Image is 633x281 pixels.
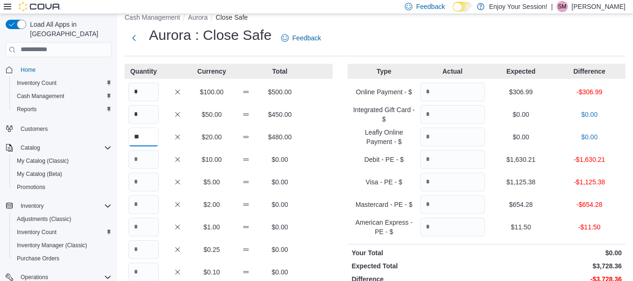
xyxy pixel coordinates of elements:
[17,79,57,87] span: Inventory Count
[19,2,61,11] img: Cova
[17,142,44,153] button: Catalog
[489,155,553,164] p: $1,630.21
[420,67,485,76] p: Actual
[125,14,180,21] button: Cash Management
[489,1,548,12] p: Enjoy Your Session!
[489,67,553,76] p: Expected
[265,222,295,232] p: $0.00
[265,267,295,277] p: $0.00
[416,2,445,11] span: Feedback
[21,125,48,133] span: Customers
[9,103,115,116] button: Reports
[9,154,115,167] button: My Catalog (Classic)
[557,1,568,12] div: Samantha Moore
[13,155,112,167] span: My Catalog (Classic)
[13,213,112,225] span: Adjustments (Classic)
[196,200,227,209] p: $2.00
[13,240,91,251] a: Inventory Manager (Classic)
[351,105,416,124] p: Integrated Gift Card - $
[128,240,159,259] input: Quantity
[13,253,112,264] span: Purchase Orders
[2,63,115,76] button: Home
[489,87,553,97] p: $306.99
[26,20,112,38] span: Load All Apps in [GEOGRAPHIC_DATA]
[128,218,159,236] input: Quantity
[21,202,44,210] span: Inventory
[21,273,48,281] span: Operations
[292,33,321,43] span: Feedback
[265,155,295,164] p: $0.00
[351,200,416,209] p: Mastercard - PE - $
[128,105,159,124] input: Quantity
[13,168,66,180] a: My Catalog (Beta)
[17,170,62,178] span: My Catalog (Beta)
[196,245,227,254] p: $0.25
[489,110,553,119] p: $0.00
[9,167,115,181] button: My Catalog (Beta)
[9,76,115,90] button: Inventory Count
[420,195,485,214] input: Quantity
[572,1,626,12] p: [PERSON_NAME]
[420,105,485,124] input: Quantity
[13,182,112,193] span: Promotions
[489,261,622,271] p: $3,728.36
[489,248,622,258] p: $0.00
[420,150,485,169] input: Quantity
[277,29,325,47] a: Feedback
[265,245,295,254] p: $0.00
[557,177,622,187] p: -$1,125.38
[128,67,159,76] p: Quantity
[351,87,416,97] p: Online Payment - $
[558,1,566,12] span: SM
[17,123,52,135] a: Customers
[2,141,115,154] button: Catalog
[13,104,40,115] a: Reports
[489,200,553,209] p: $654.28
[128,83,159,101] input: Quantity
[13,168,112,180] span: My Catalog (Beta)
[557,132,622,142] p: $0.00
[13,182,49,193] a: Promotions
[557,87,622,97] p: -$306.99
[196,87,227,97] p: $100.00
[128,150,159,169] input: Quantity
[128,128,159,146] input: Quantity
[196,110,227,119] p: $50.00
[21,144,40,152] span: Catalog
[17,242,87,249] span: Inventory Manager (Classic)
[557,200,622,209] p: -$654.28
[420,173,485,191] input: Quantity
[196,155,227,164] p: $10.00
[9,226,115,239] button: Inventory Count
[557,110,622,119] p: $0.00
[9,252,115,265] button: Purchase Orders
[13,213,75,225] a: Adjustments (Classic)
[188,14,208,21] button: Aurora
[17,64,39,76] a: Home
[196,132,227,142] p: $20.00
[265,67,295,76] p: Total
[17,64,112,76] span: Home
[196,67,227,76] p: Currency
[351,67,416,76] p: Type
[196,177,227,187] p: $5.00
[128,173,159,191] input: Quantity
[2,199,115,213] button: Inventory
[13,91,112,102] span: Cash Management
[265,110,295,119] p: $450.00
[265,132,295,142] p: $480.00
[351,261,484,271] p: Expected Total
[13,240,112,251] span: Inventory Manager (Classic)
[149,26,272,45] h1: Aurora : Close Safe
[551,1,553,12] p: |
[557,222,622,232] p: -$11.50
[489,222,553,232] p: $11.50
[420,83,485,101] input: Quantity
[216,14,247,21] button: Close Safe
[557,155,622,164] p: -$1,630.21
[265,177,295,187] p: $0.00
[196,267,227,277] p: $0.10
[351,218,416,236] p: American Express - PE - $
[351,128,416,146] p: Leafly Online Payment - $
